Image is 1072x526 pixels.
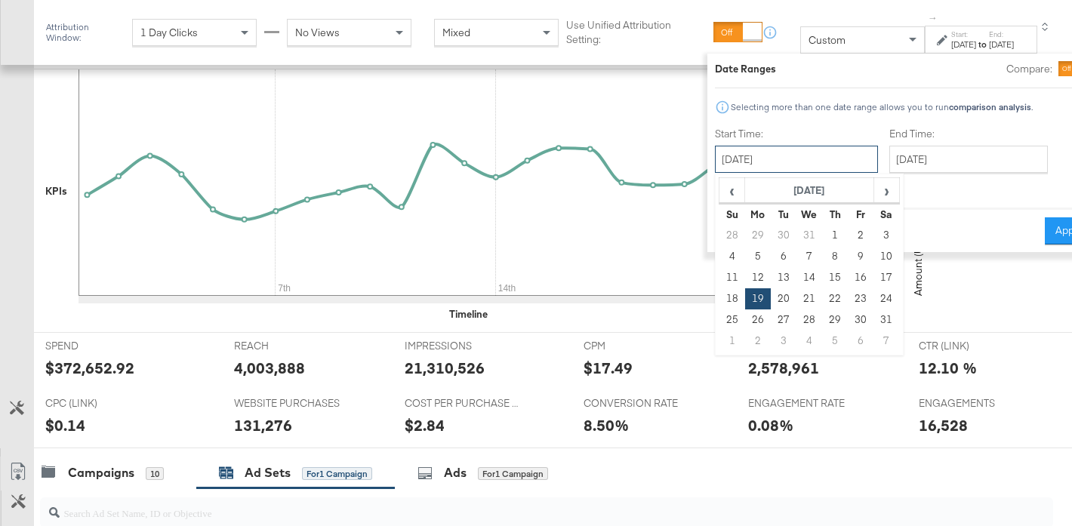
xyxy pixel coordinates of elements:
div: 8.50% [584,414,629,436]
div: 4,003,888 [234,357,305,379]
span: IMPRESSIONS [405,339,518,353]
span: CONVERSION RATE [584,396,697,411]
div: 131,276 [234,414,292,436]
td: 11 [719,267,744,288]
span: SPEND [45,339,159,353]
td: 28 [719,225,744,246]
td: 12 [744,267,770,288]
th: [DATE] [744,178,873,204]
th: Mo [744,204,770,225]
td: 24 [873,288,899,309]
span: WEBSITE PURCHASES [234,396,347,411]
span: CPC (LINK) [45,396,159,411]
input: Search Ad Set Name, ID or Objective [60,492,963,521]
td: 5 [744,246,770,267]
div: Date Ranges [715,62,776,76]
td: 23 [848,288,873,309]
td: 14 [796,267,822,288]
div: for 1 Campaign [478,467,548,481]
div: $0.14 [45,414,85,436]
span: No Views [295,26,340,39]
td: 21 [796,288,822,309]
td: 31 [796,225,822,246]
td: 25 [719,309,744,331]
td: 16 [848,267,873,288]
strong: comparison analysis [949,101,1031,112]
span: COST PER PURCHASE (WEBSITE EVENTS) [405,396,518,411]
td: 31 [873,309,899,331]
label: Start Time: [715,127,878,141]
span: Mixed [442,26,470,39]
label: Start: [951,29,976,39]
th: Su [719,204,744,225]
th: Sa [873,204,899,225]
td: 27 [770,309,796,331]
td: 30 [770,225,796,246]
td: 15 [822,267,848,288]
span: › [875,179,898,201]
span: REACH [234,339,347,353]
td: 4 [719,246,744,267]
div: Selecting more than one date range allows you to run . [730,102,1033,112]
td: 29 [822,309,848,331]
label: Use Unified Attribution Setting: [566,18,707,46]
td: 30 [848,309,873,331]
strong: to [976,38,989,50]
td: 2 [848,225,873,246]
div: Ads [444,464,467,481]
th: We [796,204,822,225]
td: 29 [744,225,770,246]
td: 6 [770,246,796,267]
div: Ad Sets [245,464,291,481]
div: [DATE] [951,38,976,51]
td: 3 [873,225,899,246]
td: 28 [796,309,822,331]
th: Tu [770,204,796,225]
div: 12.10 % [919,357,977,379]
td: 17 [873,267,899,288]
div: KPIs [45,184,67,198]
div: $17.49 [584,357,633,379]
div: 16,528 [919,414,968,436]
td: 26 [744,309,770,331]
div: Timeline [449,307,488,321]
label: End Time: [889,127,1054,141]
td: 7 [796,246,822,267]
span: ENGAGEMENTS [919,396,1032,411]
span: Custom [809,33,846,47]
span: ↑ [926,16,941,21]
div: $2.84 [405,414,445,436]
div: 21,310,526 [405,357,485,379]
div: [DATE] [989,38,1014,51]
div: Attribution Window: [45,22,125,43]
td: 20 [770,288,796,309]
div: 0.08% [748,414,793,436]
td: 10 [873,246,899,267]
td: 8 [822,246,848,267]
td: 6 [848,331,873,352]
span: 1 Day Clicks [140,26,198,39]
td: 18 [719,288,744,309]
label: Compare: [1006,62,1052,76]
td: 22 [822,288,848,309]
td: 1 [719,331,744,352]
td: 3 [770,331,796,352]
div: 10 [146,467,164,481]
span: CTR (LINK) [919,339,1032,353]
td: 2 [744,331,770,352]
span: ENGAGEMENT RATE [748,396,861,411]
th: Th [822,204,848,225]
div: $372,652.92 [45,357,134,379]
div: Campaigns [68,464,134,481]
td: 5 [822,331,848,352]
div: 2,578,961 [748,357,819,379]
td: 1 [822,225,848,246]
td: 9 [848,246,873,267]
span: CPM [584,339,697,353]
text: Amount (USD) [911,229,925,296]
td: 7 [873,331,899,352]
label: End: [989,29,1014,39]
div: for 1 Campaign [302,467,372,481]
td: 4 [796,331,822,352]
th: Fr [848,204,873,225]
